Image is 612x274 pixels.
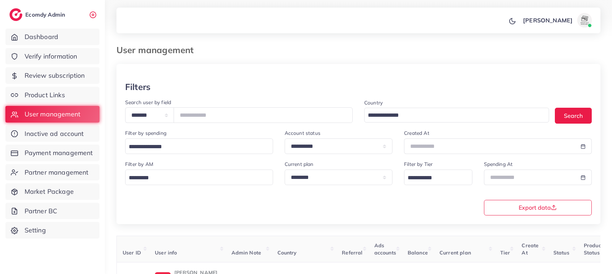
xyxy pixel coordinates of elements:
span: User management [25,110,80,119]
span: Partner BC [25,206,58,216]
button: Search [555,108,592,123]
label: Filter by spending [125,129,166,137]
a: Payment management [5,145,99,161]
div: Search for option [125,170,273,185]
a: Partner BC [5,203,99,219]
span: Product Links [25,90,65,100]
a: Dashboard [5,29,99,45]
input: Search for option [365,110,540,121]
img: avatar [577,13,592,27]
div: Search for option [404,170,472,185]
a: Verify information [5,48,99,65]
input: Search for option [126,141,264,153]
div: Search for option [125,138,273,154]
a: [PERSON_NAME]avatar [519,13,595,27]
span: User ID [123,249,141,256]
a: Review subscription [5,67,99,84]
label: Created At [404,129,429,137]
span: Ads accounts [374,242,396,256]
span: Referral [342,249,362,256]
a: Partner management [5,164,99,181]
h3: Filters [125,82,150,92]
span: Partner management [25,168,89,177]
a: Product Links [5,87,99,103]
h2: Ecomdy Admin [25,11,67,18]
button: Export data [484,200,592,215]
label: Account status [285,129,320,137]
label: Filter by AM [125,160,153,168]
p: [PERSON_NAME] [523,16,573,25]
input: Search for option [405,172,463,184]
span: Review subscription [25,71,85,80]
span: Dashboard [25,32,58,42]
span: Country [277,249,297,256]
span: Product Status [584,242,603,256]
a: User management [5,106,99,123]
label: Filter by Tier [404,160,433,168]
label: Spending At [484,160,513,168]
span: Export data [519,205,557,210]
a: Setting [5,222,99,239]
span: Payment management [25,148,93,158]
a: Market Package [5,183,99,200]
span: Verify information [25,52,77,61]
span: Balance [408,249,428,256]
img: logo [9,8,22,21]
a: logoEcomdy Admin [9,8,67,21]
span: Current plan [439,249,471,256]
span: Status [553,249,569,256]
span: Create At [522,242,539,256]
span: User info [155,249,177,256]
span: Tier [500,249,510,256]
h3: User management [116,45,199,55]
input: Search for option [126,172,264,184]
span: Inactive ad account [25,129,84,138]
label: Current plan [285,160,314,168]
span: Admin Note [231,249,262,256]
label: Search user by field [125,99,171,106]
div: Search for option [364,108,549,123]
span: Market Package [25,187,74,196]
a: Inactive ad account [5,125,99,142]
span: Setting [25,226,46,235]
label: Country [364,99,383,106]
